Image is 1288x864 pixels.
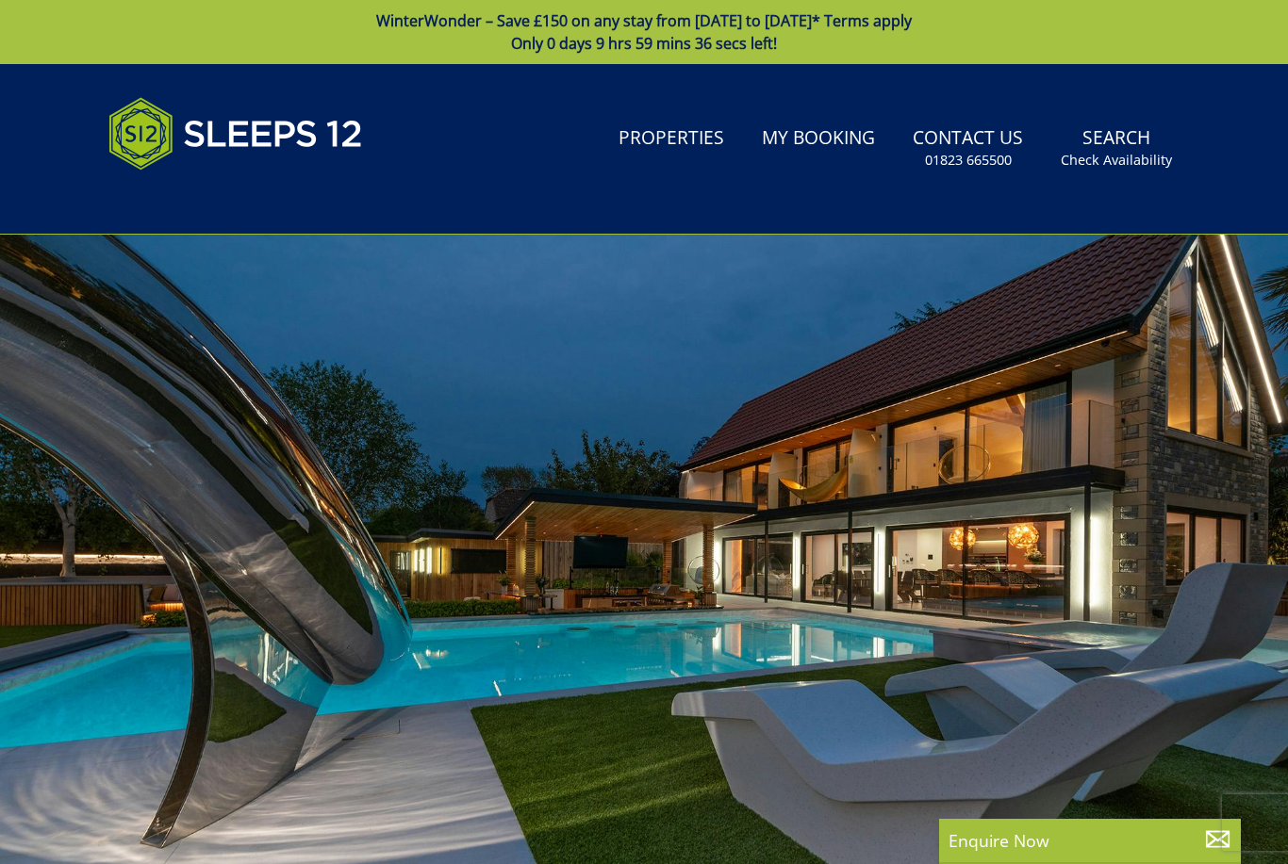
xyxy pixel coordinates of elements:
a: SearchCheck Availability [1053,118,1180,179]
a: Contact Us01823 665500 [905,118,1031,179]
span: Only 0 days 9 hrs 59 mins 36 secs left! [511,33,777,54]
small: Check Availability [1061,151,1172,170]
p: Enquire Now [949,828,1231,853]
iframe: Customer reviews powered by Trustpilot [99,192,297,208]
img: Sleeps 12 [108,87,363,181]
a: Properties [611,118,732,160]
small: 01823 665500 [925,151,1012,170]
a: My Booking [754,118,883,160]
